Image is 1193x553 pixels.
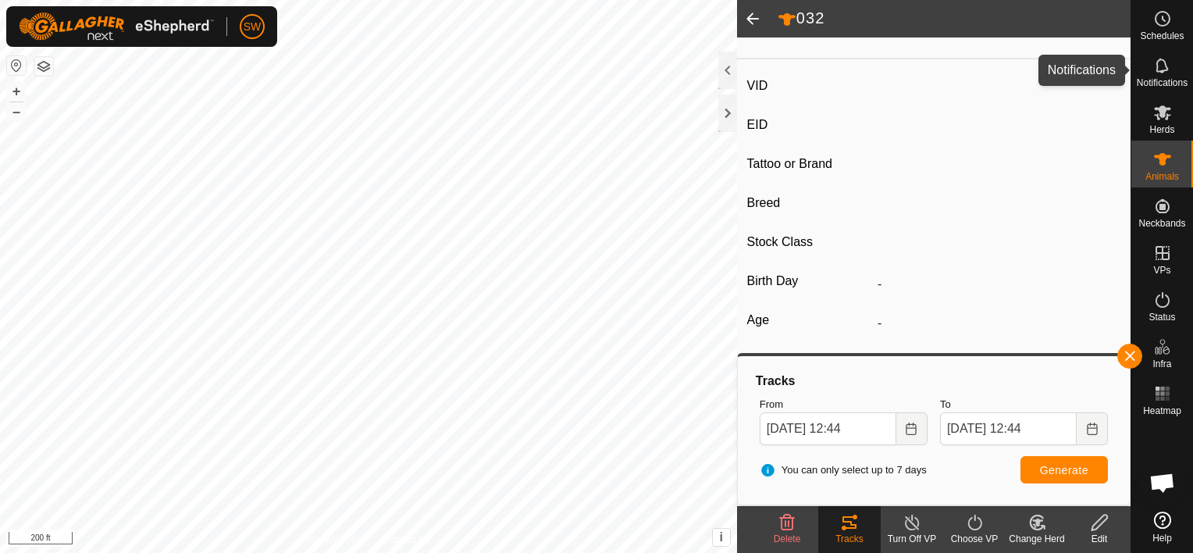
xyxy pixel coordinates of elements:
[747,154,872,174] label: Tattoo or Brand
[747,310,872,330] label: Age
[1152,533,1172,543] span: Help
[747,115,872,135] label: EID
[747,349,872,369] label: Pregnancy Status
[1145,172,1179,181] span: Animals
[1148,312,1175,322] span: Status
[760,397,928,412] label: From
[384,533,430,547] a: Contact Us
[943,532,1006,546] div: Choose VP
[1020,456,1108,483] button: Generate
[1153,266,1170,275] span: VPs
[940,397,1108,412] label: To
[1040,464,1088,476] span: Generate
[747,76,872,96] label: VID
[778,9,1131,29] h2: 032
[1131,505,1193,549] a: Help
[1077,412,1108,445] button: Choose Date
[1139,459,1186,506] div: Open chat
[1138,219,1185,228] span: Neckbands
[1143,406,1181,416] span: Heatmap
[747,232,872,252] label: Stock Class
[1149,125,1174,134] span: Herds
[1140,31,1184,41] span: Schedules
[7,102,26,121] button: –
[747,193,872,213] label: Breed
[747,271,872,291] label: Birth Day
[720,530,723,544] span: i
[34,57,53,76] button: Map Layers
[713,529,730,546] button: i
[307,533,365,547] a: Privacy Policy
[881,532,943,546] div: Turn Off VP
[7,56,26,75] button: Reset Map
[818,532,881,546] div: Tracks
[7,82,26,101] button: +
[19,12,214,41] img: Gallagher Logo
[1152,359,1171,369] span: Infra
[1137,78,1188,87] span: Notifications
[1006,532,1068,546] div: Change Herd
[760,462,927,478] span: You can only select up to 7 days
[896,412,928,445] button: Choose Date
[244,19,262,35] span: SW
[774,533,801,544] span: Delete
[753,372,1114,391] div: Tracks
[1068,532,1131,546] div: Edit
